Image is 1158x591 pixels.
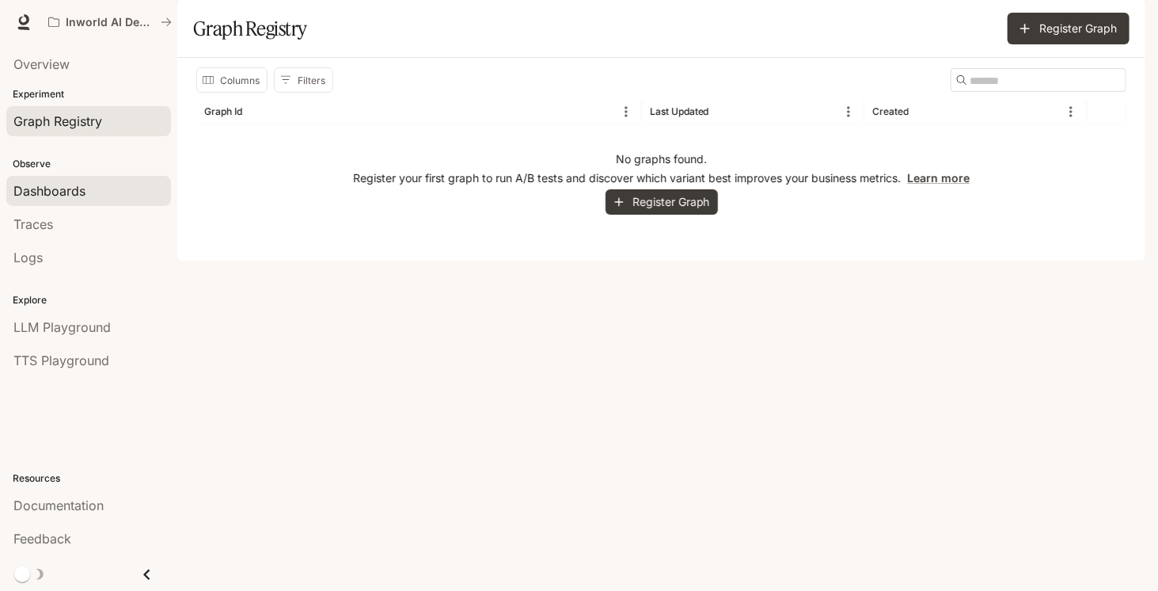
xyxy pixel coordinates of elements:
button: Select columns [196,67,268,93]
button: Sort [910,100,934,124]
div: Graph Id [204,105,242,117]
div: Created [872,105,909,117]
a: Learn more [907,171,970,185]
button: Menu [614,100,638,124]
p: No graphs found. [616,151,707,167]
button: Register Graph [1008,13,1130,44]
button: Menu [837,100,860,124]
button: Register Graph [606,189,718,215]
button: Sort [244,100,268,124]
h1: Graph Registry [193,13,307,44]
div: Search [951,68,1126,92]
p: Register your first graph to run A/B tests and discover which variant best improves your business... [353,170,970,186]
button: Show filters [274,67,333,93]
div: Last Updated [650,105,709,117]
p: Inworld AI Demos [66,16,154,29]
button: Menu [1059,100,1083,124]
button: Sort [711,100,735,124]
button: All workspaces [41,6,179,38]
